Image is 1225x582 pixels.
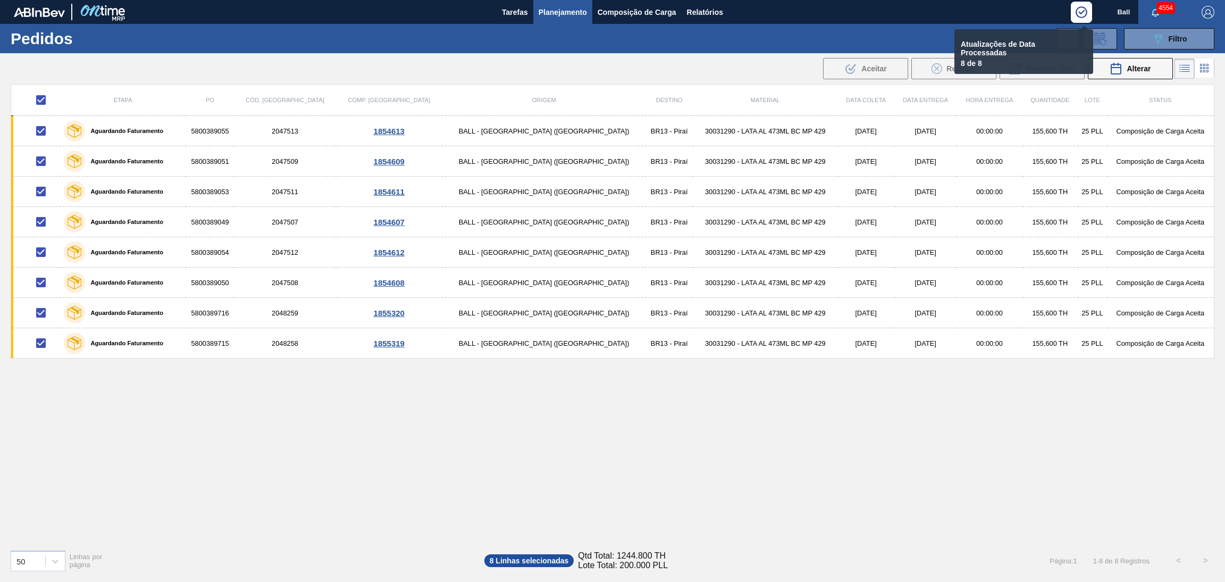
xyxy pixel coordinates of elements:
[645,268,693,298] td: BR13 - Piraí
[1107,116,1214,146] td: Composição de Carga Aceita
[1078,177,1107,207] td: 25 PLL
[1022,146,1078,177] td: 155,600 TH
[861,64,886,73] span: Aceitar
[1078,146,1107,177] td: 25 PLL
[442,177,646,207] td: BALL - [GEOGRAPHIC_DATA] ([GEOGRAPHIC_DATA])
[645,298,693,328] td: BR13 - Piraí
[1022,298,1078,328] td: 155,600 TH
[894,268,957,298] td: [DATE]
[484,554,574,567] span: 8 Linhas selecionadas
[957,146,1022,177] td: 00:00:00
[823,58,908,79] button: Aceitar
[338,218,441,227] div: 1854607
[1078,207,1107,237] td: 25 PLL
[234,237,336,268] td: 2047512
[957,237,1022,268] td: 00:00:00
[693,207,838,237] td: 30031290 - LATA AL 473ML BC MP 429
[1078,298,1107,328] td: 25 PLL
[85,188,163,195] label: Aguardando Faturamento
[693,268,838,298] td: 30031290 - LATA AL 473ML BC MP 429
[114,97,132,103] span: Etapa
[1202,6,1214,19] img: Logout
[85,128,163,134] label: Aguardando Faturamento
[656,97,683,103] span: Destino
[1107,237,1214,268] td: Composição de Carga Aceita
[1107,328,1214,359] td: Composição de Carga Aceita
[1107,146,1214,177] td: Composição de Carga Aceita
[846,97,886,103] span: Data coleta
[1078,116,1107,146] td: 25 PLL
[1078,328,1107,359] td: 25 PLL
[838,116,894,146] td: [DATE]
[186,268,234,298] td: 5800389050
[442,207,646,237] td: BALL - [GEOGRAPHIC_DATA] ([GEOGRAPHIC_DATA])
[645,328,693,359] td: BR13 - Piraí
[966,97,1013,103] span: Hora Entrega
[598,6,676,19] span: Composição de Carga
[911,58,996,79] button: Recusar
[894,237,957,268] td: [DATE]
[957,268,1022,298] td: 00:00:00
[70,553,103,569] span: Linhas por página
[645,146,693,177] td: BR13 - Piraí
[11,116,1214,146] a: Aguardando Faturamento58003890552047513BALL - [GEOGRAPHIC_DATA] ([GEOGRAPHIC_DATA])BR13 - Piraí30...
[903,97,948,103] span: Data Entrega
[186,237,234,268] td: 5800389054
[11,32,174,45] h1: Pedidos
[946,64,976,73] span: Recusar
[693,237,838,268] td: 30031290 - LATA AL 473ML BC MP 429
[442,298,646,328] td: BALL - [GEOGRAPHIC_DATA] ([GEOGRAPHIC_DATA])
[502,6,528,19] span: Tarefas
[1088,58,1173,79] button: Alterar
[442,237,646,268] td: BALL - [GEOGRAPHIC_DATA] ([GEOGRAPHIC_DATA])
[1050,557,1077,565] span: Página : 1
[894,146,957,177] td: [DATE]
[1138,5,1172,20] button: Notificações
[85,249,163,255] label: Aguardando Faturamento
[338,187,441,196] div: 1854611
[1169,35,1187,43] span: Filtro
[957,298,1022,328] td: 00:00:00
[11,298,1214,328] a: Aguardando Faturamento58003897162048259BALL - [GEOGRAPHIC_DATA] ([GEOGRAPHIC_DATA])BR13 - Piraí30...
[1022,177,1078,207] td: 155,600 TH
[16,556,26,566] div: 50
[957,328,1022,359] td: 00:00:00
[442,116,646,146] td: BALL - [GEOGRAPHIC_DATA] ([GEOGRAPHIC_DATA])
[838,177,894,207] td: [DATE]
[85,219,163,225] label: Aguardando Faturamento
[442,146,646,177] td: BALL - [GEOGRAPHIC_DATA] ([GEOGRAPHIC_DATA])
[1022,268,1078,298] td: 155,600 TH
[539,6,587,19] span: Planejamento
[11,237,1214,268] a: Aguardando Faturamento58003890542047512BALL - [GEOGRAPHIC_DATA] ([GEOGRAPHIC_DATA])BR13 - Piraí30...
[348,97,430,103] span: Comp. [GEOGRAPHIC_DATA]
[11,268,1214,298] a: Aguardando Faturamento58003890502047508BALL - [GEOGRAPHIC_DATA] ([GEOGRAPHIC_DATA])BR13 - Piraí30...
[186,298,234,328] td: 5800389716
[234,146,336,177] td: 2047509
[234,328,336,359] td: 2048258
[838,146,894,177] td: [DATE]
[186,146,234,177] td: 5800389051
[1124,28,1214,49] button: Filtro
[693,177,838,207] td: 30031290 - LATA AL 473ML BC MP 429
[338,309,441,318] div: 1855320
[961,59,1073,68] p: 8 de 8
[11,207,1214,237] a: Aguardando Faturamento58003890492047507BALL - [GEOGRAPHIC_DATA] ([GEOGRAPHIC_DATA])BR13 - Piraí30...
[1078,268,1107,298] td: 25 PLL
[1192,547,1219,574] button: >
[14,7,65,17] img: TNhmsLtSVTkK8tSr43FrP2fwEKptu5GPRR3wAAAABJRU5ErkJggg==
[645,177,693,207] td: BR13 - Piraí
[838,207,894,237] td: [DATE]
[838,298,894,328] td: [DATE]
[1022,116,1078,146] td: 155,600 TH
[1085,97,1100,103] span: Lote
[1093,557,1150,565] span: 1 - 8 de 8 Registros
[693,298,838,328] td: 30031290 - LATA AL 473ML BC MP 429
[1127,64,1151,73] span: Alterar
[338,339,441,348] div: 1855319
[246,97,324,103] span: Cód. [GEOGRAPHIC_DATA]
[578,551,666,561] span: Qtd Total: 1244.800 TH
[1149,97,1171,103] span: Status
[442,328,646,359] td: BALL - [GEOGRAPHIC_DATA] ([GEOGRAPHIC_DATA])
[894,207,957,237] td: [DATE]
[532,97,556,103] span: Origem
